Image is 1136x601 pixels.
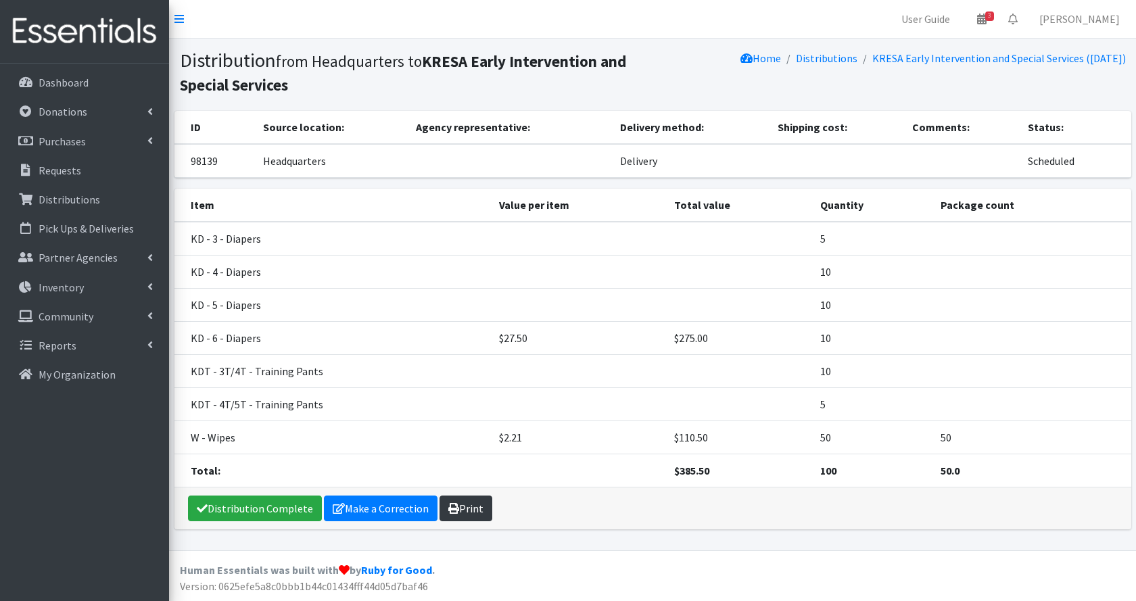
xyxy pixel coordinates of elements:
[812,322,932,355] td: 10
[5,244,164,271] a: Partner Agencies
[361,563,432,577] a: Ruby for Good
[39,368,116,381] p: My Organization
[174,256,492,289] td: KD - 4 - Diapers
[39,251,118,264] p: Partner Agencies
[180,51,627,95] small: from Headquarters to
[39,281,84,294] p: Inventory
[188,496,322,521] a: Distribution Complete
[180,579,428,593] span: Version: 0625efe5a8c0bbb1b44c01434fff44d05d7baf46
[5,69,164,96] a: Dashboard
[39,339,76,352] p: Reports
[5,157,164,184] a: Requests
[491,322,666,355] td: $27.50
[5,186,164,213] a: Distributions
[174,144,255,178] td: 98139
[1028,5,1131,32] a: [PERSON_NAME]
[174,222,492,256] td: KD - 3 - Diapers
[180,51,627,95] b: KRESA Early Intervention and Special Services
[174,189,492,222] th: Item
[5,303,164,330] a: Community
[612,144,769,178] td: Delivery
[491,421,666,454] td: $2.21
[174,322,492,355] td: KD - 6 - Diapers
[174,388,492,421] td: KDT - 4T/5T - Training Pants
[39,222,134,235] p: Pick Ups & Deliveries
[440,496,492,521] a: Print
[812,222,932,256] td: 5
[39,193,100,206] p: Distributions
[812,355,932,388] td: 10
[39,135,86,148] p: Purchases
[324,496,437,521] a: Make a Correction
[812,256,932,289] td: 10
[180,49,648,95] h1: Distribution
[39,310,93,323] p: Community
[796,51,857,65] a: Distributions
[180,563,435,577] strong: Human Essentials was built with by .
[812,289,932,322] td: 10
[5,98,164,125] a: Donations
[932,189,1131,222] th: Package count
[985,11,994,21] span: 3
[5,215,164,242] a: Pick Ups & Deliveries
[812,388,932,421] td: 5
[174,421,492,454] td: W - Wipes
[255,144,408,178] td: Headquarters
[904,111,1020,144] th: Comments:
[39,164,81,177] p: Requests
[1020,144,1131,178] td: Scheduled
[255,111,408,144] th: Source location:
[740,51,781,65] a: Home
[408,111,613,144] th: Agency representative:
[812,421,932,454] td: 50
[666,189,812,222] th: Total value
[941,464,960,477] strong: 50.0
[932,421,1131,454] td: 50
[5,128,164,155] a: Purchases
[612,111,769,144] th: Delivery method:
[174,289,492,322] td: KD - 5 - Diapers
[666,421,812,454] td: $110.50
[191,464,220,477] strong: Total:
[5,9,164,54] img: HumanEssentials
[174,355,492,388] td: KDT - 3T/4T - Training Pants
[674,464,709,477] strong: $385.50
[770,111,904,144] th: Shipping cost:
[1020,111,1131,144] th: Status:
[891,5,961,32] a: User Guide
[5,332,164,359] a: Reports
[966,5,997,32] a: 3
[5,361,164,388] a: My Organization
[39,105,87,118] p: Donations
[666,322,812,355] td: $275.00
[872,51,1126,65] a: KRESA Early Intervention and Special Services ([DATE])
[174,111,255,144] th: ID
[820,464,836,477] strong: 100
[39,76,89,89] p: Dashboard
[5,274,164,301] a: Inventory
[812,189,932,222] th: Quantity
[491,189,666,222] th: Value per item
